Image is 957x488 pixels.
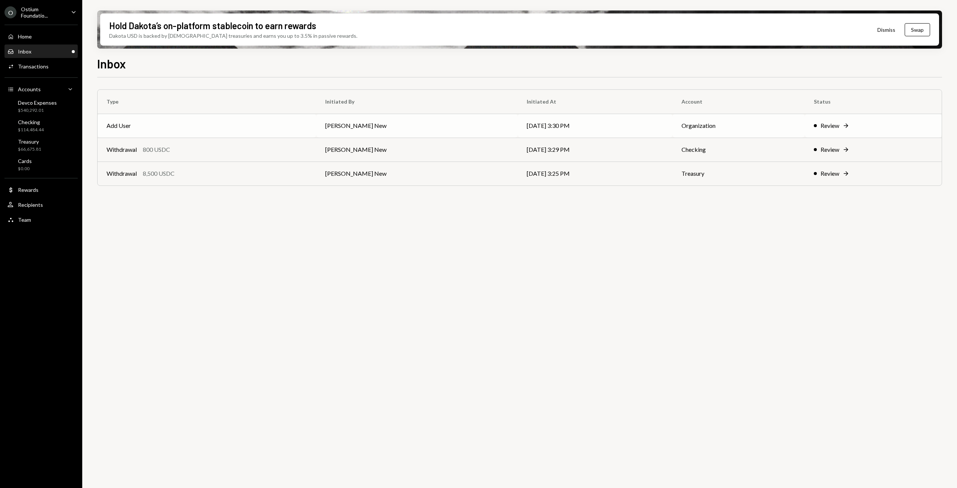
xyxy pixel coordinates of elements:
[18,63,49,70] div: Transactions
[673,114,804,138] td: Organization
[4,6,16,18] div: O
[518,114,673,138] td: [DATE] 3:30 PM
[18,158,32,164] div: Cards
[4,136,78,154] a: Treasury$66,675.81
[905,23,930,36] button: Swap
[143,169,175,178] div: 8,500 USDC
[109,32,357,40] div: Dakota USD is backed by [DEMOGRAPHIC_DATA] treasuries and earns you up to 3.5% in passive rewards.
[4,156,78,174] a: Cards$0.00
[4,97,78,115] a: Devco Expenses$540,292.01
[673,162,804,185] td: Treasury
[18,217,31,223] div: Team
[4,59,78,73] a: Transactions
[4,30,78,43] a: Home
[821,169,839,178] div: Review
[18,107,57,114] div: $540,292.01
[18,48,31,55] div: Inbox
[821,121,839,130] div: Review
[518,138,673,162] td: [DATE] 3:29 PM
[18,86,41,92] div: Accounts
[18,202,43,208] div: Recipients
[143,145,170,154] div: 800 USDC
[868,21,905,39] button: Dismiss
[4,82,78,96] a: Accounts
[18,119,44,125] div: Checking
[821,145,839,154] div: Review
[316,90,518,114] th: Initiated By
[805,90,942,114] th: Status
[673,138,804,162] td: Checking
[98,90,316,114] th: Type
[109,19,316,32] div: Hold Dakota’s on-platform stablecoin to earn rewards
[316,138,518,162] td: [PERSON_NAME] New
[316,114,518,138] td: [PERSON_NAME] New
[4,198,78,211] a: Recipients
[18,166,32,172] div: $0.00
[518,162,673,185] td: [DATE] 3:25 PM
[18,127,44,133] div: $114,484.44
[4,213,78,226] a: Team
[18,33,32,40] div: Home
[98,114,316,138] td: Add User
[18,187,39,193] div: Rewards
[97,56,126,71] h1: Inbox
[4,117,78,135] a: Checking$114,484.44
[4,183,78,196] a: Rewards
[4,44,78,58] a: Inbox
[673,90,804,114] th: Account
[18,146,41,153] div: $66,675.81
[21,6,65,19] div: Ostium Foundatio...
[107,169,137,178] div: Withdrawal
[316,162,518,185] td: [PERSON_NAME] New
[107,145,137,154] div: Withdrawal
[518,90,673,114] th: Initiated At
[18,138,41,145] div: Treasury
[18,99,57,106] div: Devco Expenses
